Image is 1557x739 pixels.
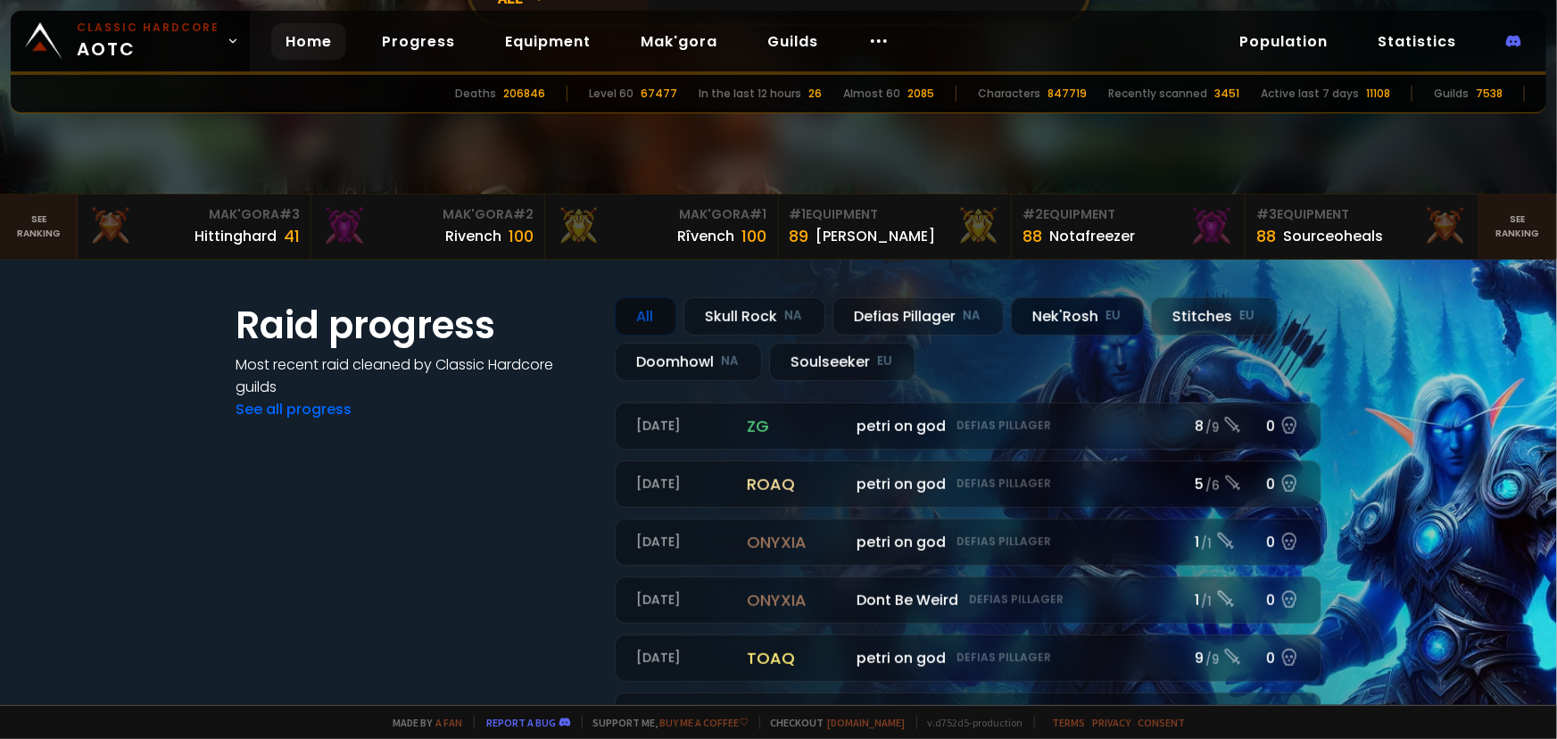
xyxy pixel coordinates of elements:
div: Stitches [1151,297,1278,336]
div: Sourceoheals [1283,225,1383,247]
a: [DATE]roaqpetri on godDefias Pillager5 /60 [615,461,1321,508]
a: [DATE]onyxiaDont Be WeirdDefias Pillager1 /10 [615,577,1321,624]
div: 88 [1023,224,1042,248]
small: NA [722,353,740,370]
div: 67477 [641,86,677,102]
span: # 2 [1023,205,1043,223]
a: [DOMAIN_NAME] [828,716,906,729]
a: [DATE]zgpetri on godDefias Pillager8 /90 [615,403,1321,450]
small: EU [1240,307,1255,325]
div: Characters [978,86,1040,102]
a: Consent [1139,716,1186,729]
div: In the last 12 hours [699,86,801,102]
small: EU [878,353,893,370]
small: Classic Hardcore [77,20,219,36]
span: Made by [383,716,463,729]
a: Population [1225,23,1342,60]
a: Guilds [753,23,832,60]
div: 206846 [503,86,545,102]
span: # 1 [750,205,767,223]
div: 100 [742,224,767,248]
div: 3451 [1214,86,1239,102]
div: Guilds [1434,86,1469,102]
span: # 1 [790,205,807,223]
span: AOTC [77,20,219,62]
div: Rîvench [678,225,735,247]
a: Classic HardcoreAOTC [11,11,250,71]
a: Privacy [1093,716,1131,729]
div: Active last 7 days [1261,86,1359,102]
div: Equipment [1023,205,1234,224]
div: 41 [284,224,300,248]
a: Mak'Gora#1Rîvench100 [545,195,779,259]
div: Rivench [445,225,501,247]
a: #3Equipment88Sourceoheals [1246,195,1479,259]
div: 7538 [1476,86,1503,102]
a: Mak'Gora#2Rivench100 [311,195,545,259]
div: Defias Pillager [832,297,1004,336]
div: Recently scanned [1108,86,1207,102]
small: EU [1106,307,1122,325]
h4: Most recent raid cleaned by Classic Hardcore guilds [236,353,593,398]
div: Hittinghard [195,225,277,247]
span: v. d752d5 - production [916,716,1023,729]
small: NA [964,307,981,325]
small: NA [785,307,803,325]
a: #1Equipment89[PERSON_NAME] [779,195,1013,259]
a: Home [271,23,346,60]
a: Progress [368,23,469,60]
div: [PERSON_NAME] [816,225,936,247]
a: Equipment [491,23,605,60]
div: Soulseeker [769,343,915,381]
div: Equipment [790,205,1001,224]
div: 26 [808,86,822,102]
a: Mak'gora [626,23,732,60]
div: 88 [1256,224,1276,248]
a: #2Equipment88Notafreezer [1012,195,1246,259]
div: Notafreezer [1049,225,1135,247]
span: # 3 [279,205,300,223]
a: Statistics [1363,23,1470,60]
a: See all progress [236,399,352,419]
div: 89 [790,224,809,248]
div: Almost 60 [843,86,900,102]
a: Seeranking [1479,195,1557,259]
a: Mak'Gora#3Hittinghard41 [78,195,311,259]
div: 847719 [1048,86,1087,102]
a: Report a bug [487,716,557,729]
div: 100 [509,224,534,248]
span: Checkout [759,716,906,729]
div: Mak'Gora [556,205,767,224]
div: Mak'Gora [88,205,300,224]
span: # 2 [513,205,534,223]
a: [DATE]onyxiapetri on godDefias Pillager1 /10 [615,519,1321,566]
div: All [615,297,676,336]
a: Terms [1053,716,1086,729]
a: Buy me a coffee [660,716,749,729]
div: Skull Rock [683,297,825,336]
div: Mak'Gora [322,205,534,224]
span: # 3 [1256,205,1277,223]
div: Nek'Rosh [1011,297,1144,336]
div: Doomhowl [615,343,762,381]
div: 11108 [1366,86,1390,102]
div: Equipment [1256,205,1468,224]
div: Deaths [455,86,496,102]
h1: Raid progress [236,297,593,353]
span: Support me, [582,716,749,729]
div: 2085 [907,86,934,102]
div: Level 60 [589,86,634,102]
a: a fan [436,716,463,729]
a: [DATE]toaqpetri on godDefias Pillager9 /90 [615,635,1321,682]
